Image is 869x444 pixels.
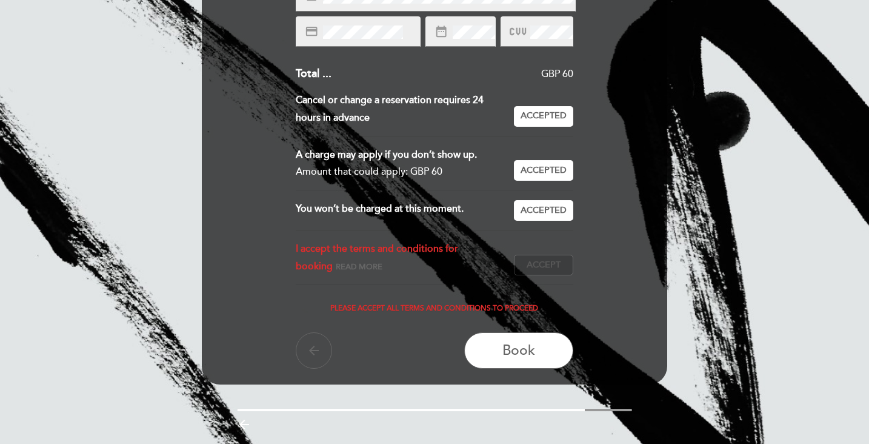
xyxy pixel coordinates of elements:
div: Please accept all terms and conditions to proceed [296,304,574,313]
i: credit_card [305,25,318,38]
span: Read more [336,262,382,272]
i: date_range [435,25,448,38]
button: Accepted [514,160,573,181]
div: GBP 60 [331,67,574,81]
span: Book [502,342,535,359]
span: Accepted [521,110,567,123]
span: Accepted [521,164,567,177]
button: Accepted [514,200,573,221]
div: Amount that could apply: GBP 60 [296,163,505,181]
button: arrow_back [296,332,332,369]
i: arrow_backward [237,417,251,432]
i: arrow_back [307,343,321,358]
div: Cancel or change a reservation requires 24 hours in advance [296,92,514,127]
button: Book [464,332,573,369]
div: I accept the terms and conditions for booking [296,240,514,275]
button: Accepted [514,106,573,127]
span: Accept [527,259,561,272]
div: A charge may apply if you don’t show up. [296,146,505,164]
span: Total ... [296,67,331,80]
div: You won’t be charged at this moment. [296,200,514,221]
button: Accept [514,255,573,275]
span: Accepted [521,204,567,217]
